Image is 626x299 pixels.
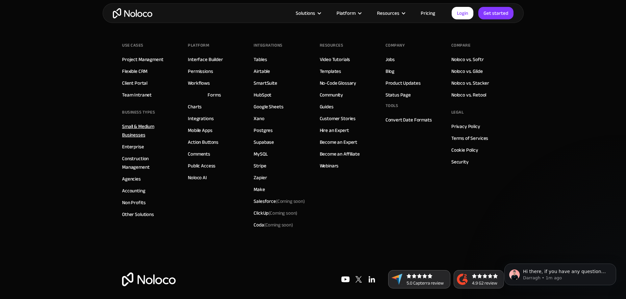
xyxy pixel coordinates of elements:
[451,107,464,117] div: Legal
[122,40,143,50] div: Use Cases
[451,134,488,142] a: Terms of Services
[188,161,215,170] a: Public Access
[254,79,277,87] a: SmartSuite
[188,40,209,50] div: Platform
[288,9,328,17] div: Solutions
[386,101,398,111] div: Tools
[254,197,305,205] div: Salesforce
[113,8,152,18] a: home
[320,67,341,75] a: Templates
[254,221,293,229] div: Coda
[451,40,471,50] div: Compare
[377,9,399,17] div: Resources
[320,150,360,158] a: Become an Affiliate
[254,102,283,111] a: Google Sheets
[320,138,358,146] a: Become an Expert
[320,126,349,135] a: Hire an Expert
[320,102,334,111] a: Guides
[188,79,210,87] a: Workflows
[188,114,213,123] a: Integrations
[122,198,145,207] a: Non Profits
[122,79,147,87] a: Client Portal
[337,9,356,17] div: Platform
[451,67,483,75] a: Noloco vs. Glide
[320,114,356,123] a: Customer Stories
[451,91,486,99] a: Noloco vs. Retool
[254,138,274,146] a: Supabase
[122,55,163,64] a: Project Managment
[188,138,218,146] a: Action Buttons
[452,7,473,19] a: Login
[122,142,144,151] a: Enterprise
[188,126,212,135] a: Mobile Apps
[264,220,293,229] span: (Coming soon)
[328,9,369,17] div: Platform
[122,175,141,183] a: Agencies
[320,91,343,99] a: Community
[268,208,297,218] span: (Coming soon)
[122,67,147,75] a: Flexible CRM
[254,114,264,123] a: Xano
[254,55,267,64] a: Tables
[369,9,413,17] div: Resources
[320,55,350,64] a: Video Tutorials
[451,158,469,166] a: Security
[451,122,480,131] a: Privacy Policy
[254,91,271,99] a: HubSpot
[188,173,207,182] a: Noloco AI
[494,250,626,296] iframe: Intercom notifications message
[188,67,213,75] a: Permissions
[188,150,210,158] a: Comments
[254,185,265,194] a: Make
[386,55,395,64] a: Jobs
[386,40,405,50] div: Company
[254,150,267,158] a: MySQL
[254,40,282,50] div: INTEGRATIONS
[122,91,152,99] a: Team Intranet
[320,40,343,50] div: Resources
[386,91,411,99] a: Status Page
[276,197,305,206] span: (Coming soon)
[122,154,175,171] a: Construction Management
[122,186,145,195] a: Accounting
[413,9,443,17] a: Pricing
[122,122,175,139] a: Small & Medium Businesses
[320,161,339,170] a: Webinars
[122,107,155,117] div: BUSINESS TYPES
[451,79,489,87] a: Noloco vs. Stacker
[254,126,273,135] a: Postgres
[254,209,297,217] div: ClickUp
[254,67,270,75] a: Airtable
[188,55,223,64] a: Interface Builder
[320,79,357,87] a: No-Code Glossary
[478,7,513,19] a: Get started
[296,9,315,17] div: Solutions
[254,173,267,182] a: Zapier
[451,146,478,154] a: Cookie Policy
[254,161,266,170] a: Stripe
[188,102,202,111] a: Charts
[386,79,421,87] a: Product Updates
[451,55,484,64] a: Noloco vs. Softr
[122,210,154,219] a: Other Solutions
[386,116,432,124] a: Convert Date Formats
[386,67,394,75] a: Blog
[208,91,221,99] a: Forms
